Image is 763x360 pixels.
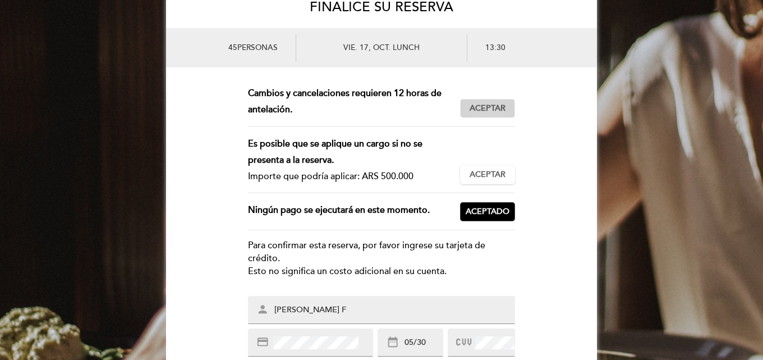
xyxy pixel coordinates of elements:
i: credit_card [256,336,269,348]
div: Es posible que se aplique un cargo si no se presenta a la reserva. [248,136,451,168]
button: Aceptado [460,202,515,221]
button: Aceptar [460,99,515,118]
span: personas [237,43,278,52]
div: Cambios y cancelaciones requieren 12 horas de antelación. [248,85,460,118]
input: Nombre impreso en la tarjeta [273,304,517,317]
input: MM/YY [403,336,443,349]
span: Aceptado [466,206,509,218]
i: date_range [387,336,399,348]
span: Aceptar [470,169,505,181]
button: Aceptar [460,165,515,184]
div: 13:30 [467,34,584,62]
div: Importe que podría aplicar: ARS 500.000 [248,168,451,185]
div: Ningún pago se ejecutará en este momento. [248,202,460,221]
span: Aceptar [470,103,505,115]
i: person [256,303,269,316]
div: vie. 17, oct. LUNCH [296,34,467,62]
div: Para confirmar esta reserva, por favor ingrese su tarjeta de crédito. Esto no significa un costo ... [248,239,515,278]
div: 45 [179,34,296,62]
